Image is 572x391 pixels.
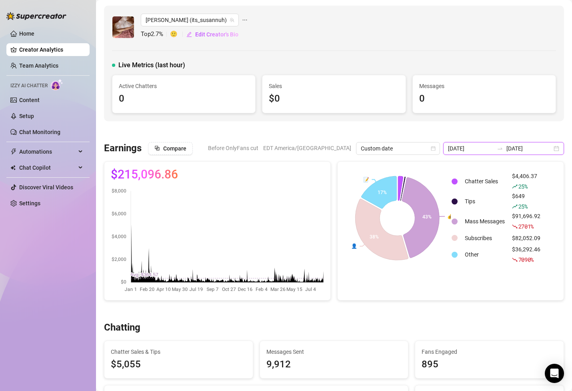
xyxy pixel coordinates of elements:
[19,200,40,207] a: Settings
[195,31,238,38] span: Edit Creator's Bio
[497,145,503,152] span: to
[208,142,258,154] span: Before OnlyFans cut
[119,82,249,90] span: Active Chatters
[518,223,534,230] span: 2701 %
[19,62,58,69] a: Team Analytics
[512,204,518,209] span: rise
[10,82,48,90] span: Izzy AI Chatter
[146,14,234,26] span: Susanna (its_susannuh)
[148,142,193,155] button: Compare
[422,347,557,356] span: Fans Engaged
[448,144,494,153] input: Start date
[266,347,402,356] span: Messages Sent
[422,357,557,372] div: 895
[19,113,34,119] a: Setup
[19,30,34,37] a: Home
[263,142,351,154] span: EDT America/[GEOGRAPHIC_DATA]
[111,357,246,372] span: $5,055
[119,91,249,106] div: 0
[186,32,192,37] span: edit
[104,142,142,155] h3: Earnings
[170,30,186,39] span: 🙂
[163,145,186,152] span: Compare
[19,43,83,56] a: Creator Analytics
[512,184,518,189] span: rise
[269,91,399,106] div: $0
[518,256,534,263] span: 7090 %
[512,212,540,231] div: $91,696.92
[10,148,17,155] span: thunderbolt
[462,232,508,244] td: Subscribes
[419,82,549,90] span: Messages
[19,161,76,174] span: Chat Copilot
[512,257,518,263] span: fall
[19,97,40,103] a: Content
[351,243,357,249] text: 👤
[19,129,60,135] a: Chat Monitoring
[512,245,540,264] div: $36,292.46
[462,212,508,231] td: Mass Messages
[419,91,549,106] div: 0
[431,146,436,151] span: calendar
[104,321,140,334] h3: Chatting
[518,182,528,190] span: 25 %
[512,172,540,191] div: $4,406.37
[141,30,170,39] span: Top 2.7 %
[19,184,73,190] a: Discover Viral Videos
[266,357,402,372] div: 9,912
[462,172,508,191] td: Chatter Sales
[361,142,435,154] span: Custom date
[112,16,134,38] img: Susanna
[19,145,76,158] span: Automations
[545,364,564,383] div: Open Intercom Messenger
[186,28,239,41] button: Edit Creator's Bio
[10,165,16,170] img: Chat Copilot
[462,245,508,264] td: Other
[230,18,234,22] span: team
[512,224,518,229] span: fall
[118,60,185,70] span: Live Metrics (last hour)
[497,145,503,152] span: swap-right
[6,12,66,20] img: logo-BBDzfeDw.svg
[242,14,248,26] span: ellipsis
[518,203,528,210] span: 25 %
[51,79,63,90] img: AI Chatter
[363,176,369,182] text: 📝
[506,144,552,153] input: End date
[154,145,160,151] span: block
[111,168,178,181] span: $215,096.86
[512,192,540,211] div: $649
[512,234,540,243] div: $82,052.09
[462,192,508,211] td: Tips
[269,82,399,90] span: Sales
[111,347,246,356] span: Chatter Sales & Tips
[447,213,453,219] text: 💰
